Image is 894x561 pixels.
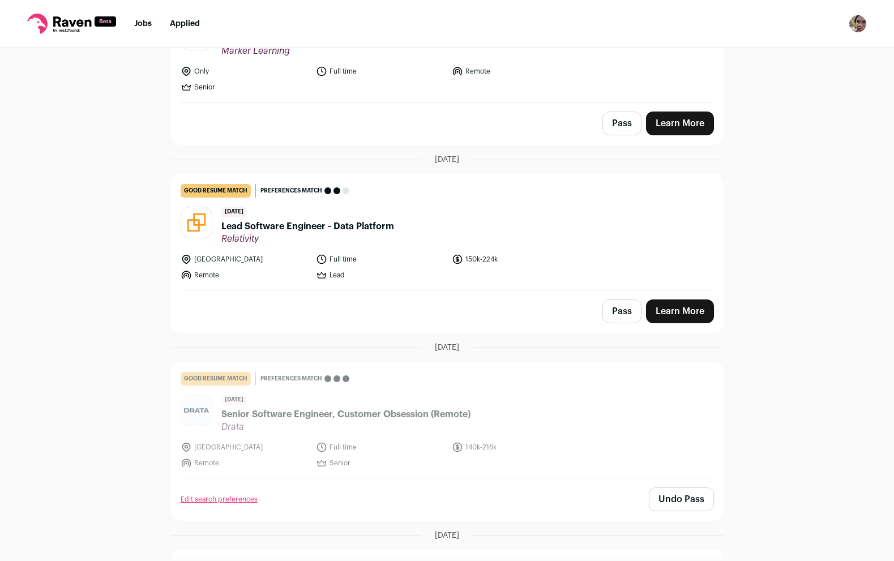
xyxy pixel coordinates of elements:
a: Edit search preferences [181,495,258,504]
li: Lead [316,269,445,281]
img: 414e20319363d0fbf90d0eea1f49c03bdb379bd2b7c596afca6e4e0cf94b17b8.png [181,207,212,238]
div: good resume match [181,184,251,198]
button: Undo Pass [649,487,714,511]
li: 150k-224k [452,254,581,265]
li: Remote [181,457,310,469]
li: Remote [452,66,581,77]
a: Jobs [134,20,152,28]
span: Preferences match [260,185,322,196]
li: Only [181,66,310,77]
div: good resume match [181,372,251,386]
li: Remote [181,269,310,281]
button: Pass [602,112,641,135]
span: Lead Software Engineer - Data Platform [221,220,394,233]
span: [DATE] [435,342,459,353]
span: Marker Learning [221,45,335,57]
img: ab2e524e7572068796f7dd13a88b14818c6e22b3aa6e459d34ed3d58b15d2534.jpg [181,395,212,426]
a: Applied [170,20,200,28]
button: Pass [602,299,641,323]
span: Senior Software Engineer, Customer Obsession (Remote) [221,408,470,421]
a: good resume match Preferences match [DATE] Senior Software Engineer, Customer Obsession (Remote) ... [172,363,723,478]
li: Senior [316,457,445,469]
span: [DATE] [435,530,459,541]
span: Drata [221,421,470,432]
li: Senior [181,82,310,93]
li: Full time [316,442,445,453]
li: Full time [316,66,445,77]
img: 12985765-medium_jpg [849,15,867,33]
button: Open dropdown [849,15,867,33]
a: good resume match Preferences match [DATE] Lead Software Engineer - Data Platform Relativity [GEO... [172,175,723,290]
li: 140k-216k [452,442,581,453]
span: Relativity [221,233,394,245]
span: [DATE] [435,154,459,165]
span: Preferences match [260,373,322,384]
a: Learn More [646,112,714,135]
span: [DATE] [221,395,247,405]
span: [DATE] [221,207,247,217]
a: Learn More [646,299,714,323]
li: [GEOGRAPHIC_DATA] [181,442,310,453]
li: [GEOGRAPHIC_DATA] [181,254,310,265]
li: Full time [316,254,445,265]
